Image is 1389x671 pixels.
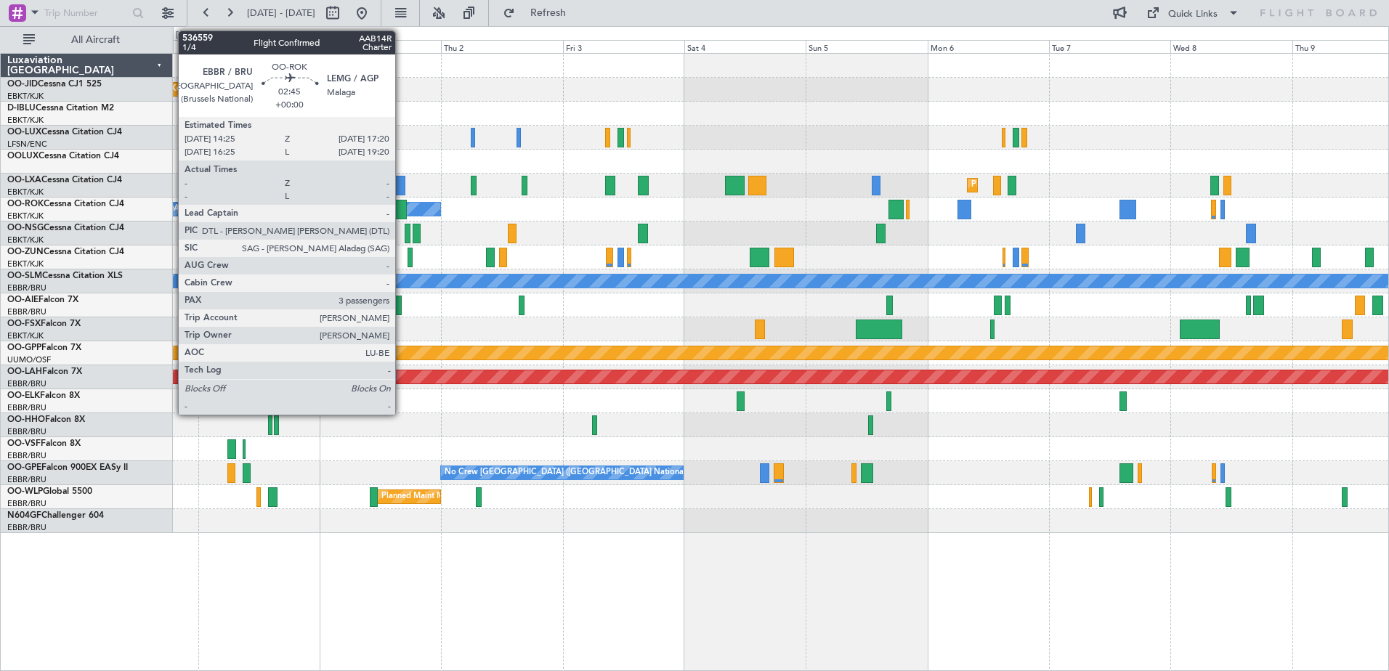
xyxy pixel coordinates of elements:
div: No Crew [GEOGRAPHIC_DATA] ([GEOGRAPHIC_DATA] National) [445,462,688,484]
a: N604GFChallenger 604 [7,511,104,520]
div: Owner [GEOGRAPHIC_DATA]-[GEOGRAPHIC_DATA] [80,198,276,220]
span: All Aircraft [38,35,153,45]
span: OO-VSF [7,439,41,448]
a: EBBR/BRU [7,402,46,413]
a: EBBR/BRU [7,474,46,485]
span: OOLUX [7,152,39,160]
span: OO-SLM [7,272,42,280]
span: Refresh [518,8,579,18]
div: [DATE] [322,29,347,41]
a: OO-ROKCessna Citation CJ4 [7,200,124,208]
div: [DATE] [176,29,201,41]
a: OOLUXCessna Citation CJ4 [7,152,119,160]
div: Sun 5 [806,40,927,53]
div: Tue 30 [198,40,320,53]
a: EBKT/KJK [7,91,44,102]
a: OO-HHOFalcon 8X [7,415,85,424]
button: All Aircraft [16,28,158,52]
a: OO-JIDCessna CJ1 525 [7,80,102,89]
a: D-IBLUCessna Citation M2 [7,104,114,113]
button: Quick Links [1139,1,1247,25]
a: EBBR/BRU [7,498,46,509]
a: OO-ZUNCessna Citation CJ4 [7,248,124,256]
a: EBBR/BRU [7,426,46,437]
a: EBBR/BRU [7,378,46,389]
span: OO-ROK [7,200,44,208]
a: EBKT/KJK [7,235,44,245]
a: OO-FSXFalcon 7X [7,320,81,328]
div: Wed 8 [1170,40,1292,53]
span: OO-HHO [7,415,45,424]
a: LFSN/ENC [7,139,47,150]
span: OO-JID [7,80,38,89]
div: Thu 2 [441,40,562,53]
div: Quick Links [1168,7,1218,22]
span: OO-GPP [7,343,41,352]
span: OO-NSG [7,224,44,232]
div: Sat 4 [684,40,806,53]
a: OO-NSGCessna Citation CJ4 [7,224,124,232]
span: D-IBLU [7,104,36,113]
div: Planned Maint Kortrijk-[GEOGRAPHIC_DATA] [971,174,1141,196]
a: OO-LXACessna Citation CJ4 [7,176,122,184]
a: OO-AIEFalcon 7X [7,296,78,304]
button: Refresh [496,1,583,25]
a: EBKT/KJK [7,211,44,221]
a: EBKT/KJK [7,259,44,269]
span: OO-LUX [7,128,41,137]
span: OO-ZUN [7,248,44,256]
a: EBBR/BRU [7,282,46,293]
span: OO-LAH [7,367,42,376]
a: OO-WLPGlobal 5500 [7,487,92,496]
a: EBKT/KJK [7,115,44,126]
a: OO-SLMCessna Citation XLS [7,272,123,280]
span: OO-WLP [7,487,43,496]
div: Planned Maint Milan (Linate) [381,486,486,508]
span: OO-LXA [7,176,41,184]
a: EBBR/BRU [7,306,46,317]
a: OO-LAHFalcon 7X [7,367,82,376]
a: OO-VSFFalcon 8X [7,439,81,448]
span: N604GF [7,511,41,520]
div: Mon 6 [928,40,1049,53]
div: Tue 7 [1049,40,1170,53]
a: OO-GPPFalcon 7X [7,343,81,352]
span: OO-AIE [7,296,39,304]
span: [DATE] - [DATE] [247,7,315,20]
a: EBKT/KJK [7,187,44,198]
a: OO-GPEFalcon 900EX EASy II [7,463,128,472]
a: EBBR/BRU [7,522,46,533]
a: EBBR/BRU [7,450,46,461]
div: Wed 1 [320,40,441,53]
a: UUMO/OSF [7,354,51,365]
a: EBKT/KJK [7,330,44,341]
span: OO-GPE [7,463,41,472]
span: OO-FSX [7,320,41,328]
a: OO-LUXCessna Citation CJ4 [7,128,122,137]
div: Fri 3 [563,40,684,53]
div: Planned Maint Kortrijk-[GEOGRAPHIC_DATA] [116,78,285,100]
span: OO-ELK [7,391,40,400]
input: Trip Number [44,2,128,24]
a: OO-ELKFalcon 8X [7,391,80,400]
